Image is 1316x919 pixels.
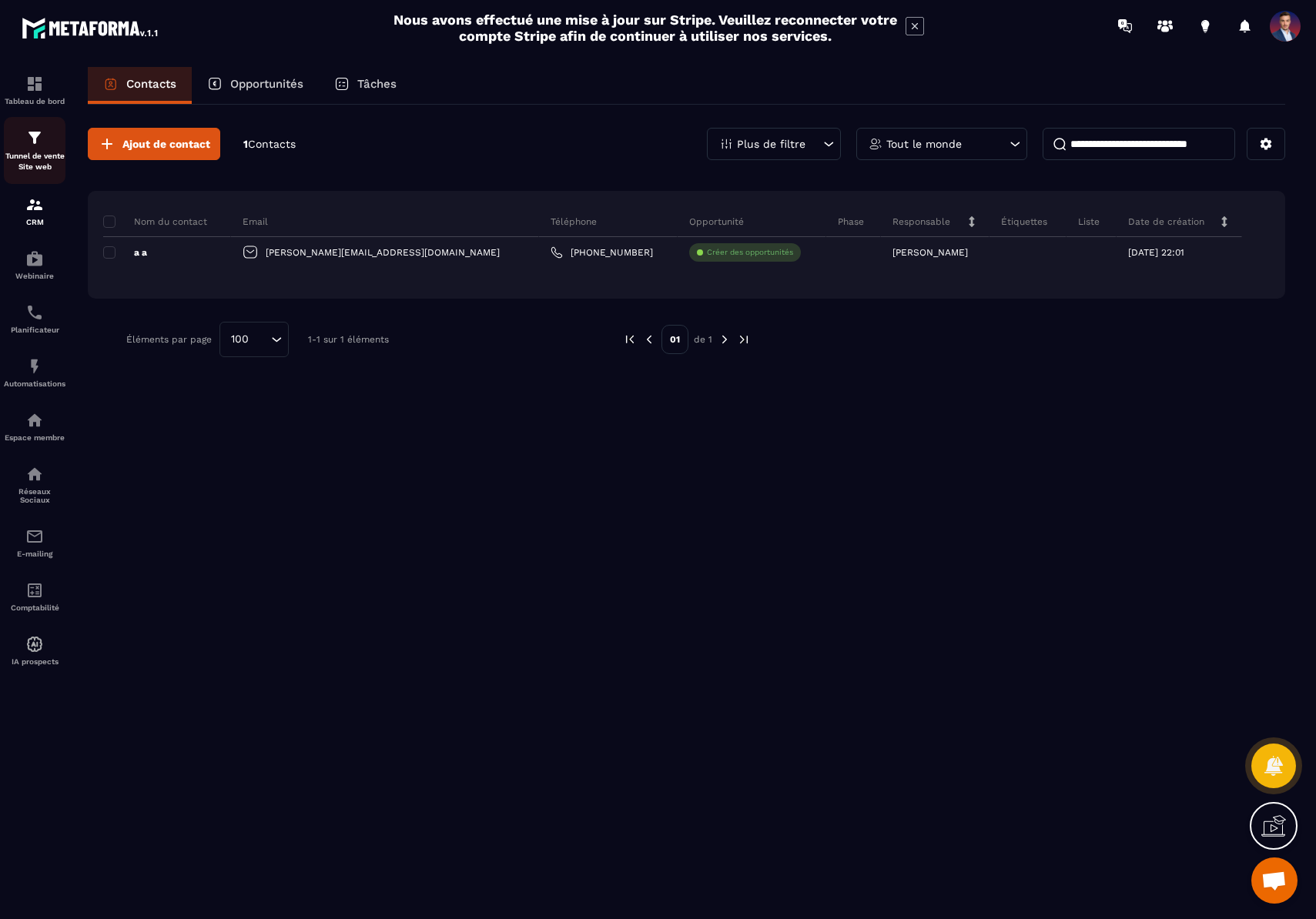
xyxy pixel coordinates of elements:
img: logo [22,14,160,42]
p: Liste [1078,216,1100,228]
p: Créer des opportunités [707,247,793,258]
h2: Nous avons effectué une mise à jour sur Stripe. Veuillez reconnecter votre compte Stripe afin de ... [393,12,898,44]
a: formationformationCRM [4,184,65,238]
p: Éléments par page [126,334,212,345]
a: Ouvrir le chat [1251,857,1298,904]
img: prev [642,333,656,346]
img: automations [25,249,44,268]
img: next [718,333,732,346]
img: prev [623,333,637,346]
img: automations [25,357,44,376]
div: Search for option [219,322,289,357]
p: Phase [838,216,864,228]
p: IA prospects [4,657,65,666]
p: Étiquettes [1001,216,1047,228]
img: formation [25,75,44,93]
a: automationsautomationsEspace membre [4,399,65,453]
input: Search for option [254,331,267,348]
img: formation [25,129,44,147]
a: automationsautomationsWebinaire [4,238,65,292]
p: Responsable [892,216,950,228]
p: Espace membre [4,433,65,442]
p: CRM [4,218,65,226]
img: automations [25,411,44,429]
a: Opportunités [192,67,319,104]
p: Tunnel de vente Site web [4,151,65,172]
p: Opportunités [230,77,303,91]
p: Réseaux Sociaux [4,487,65,504]
button: Ajout de contact [88,128,220,160]
a: emailemailE-mailing [4,516,65,570]
p: Comptabilité [4,603,65,612]
img: email [25,527,44,546]
p: Opportunité [689,216,744,228]
img: next [737,333,751,346]
p: Planificateur [4,326,65,334]
p: Plus de filtre [737,139,805,149]
a: accountantaccountantComptabilité [4,570,65,623]
span: Contacts [248,138,296,150]
p: de 1 [694,333,712,346]
p: Téléphone [551,216,597,228]
p: 1-1 sur 1 éléments [308,334,389,345]
p: Automatisations [4,379,65,388]
span: 100 [226,331,254,348]
p: a a [103,246,147,259]
a: Contacts [88,67,192,104]
img: accountant [25,581,44,600]
p: E-mailing [4,550,65,558]
p: Tout le monde [886,139,962,149]
p: Webinaire [4,272,65,280]
img: automations [25,635,44,653]
a: Tâches [319,67,412,104]
a: automationsautomationsAutomatisations [4,346,65,399]
img: formation [25,195,44,214]
p: Tâches [357,77,397,91]
a: formationformationTableau de bord [4,63,65,117]
img: social-network [25,465,44,483]
a: social-networksocial-networkRéseaux Sociaux [4,453,65,516]
a: schedulerschedulerPlanificateur [4,292,65,346]
p: Date de création [1128,216,1204,228]
span: Ajout de contact [122,136,210,152]
p: Email [243,216,268,228]
p: Tableau de bord [4,97,65,105]
p: 01 [661,325,688,354]
p: Contacts [126,77,176,91]
img: scheduler [25,303,44,322]
p: Nom du contact [103,216,207,228]
p: [DATE] 22:01 [1128,247,1184,258]
a: [PHONE_NUMBER] [551,246,653,259]
p: 1 [243,137,296,152]
a: formationformationTunnel de vente Site web [4,117,65,184]
p: [PERSON_NAME] [892,247,968,258]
